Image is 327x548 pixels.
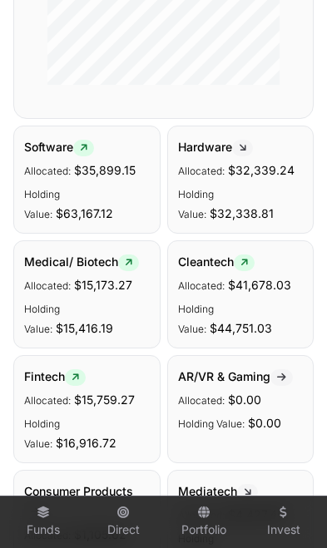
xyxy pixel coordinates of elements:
[56,206,113,220] span: $63,167.12
[178,279,225,292] span: Allocated:
[24,165,71,177] span: Allocated:
[178,165,225,177] span: Allocated:
[24,394,71,407] span: Allocated:
[178,254,255,269] span: Cleantech
[178,303,214,335] span: Holding Value:
[90,500,156,545] a: Direct
[74,278,132,292] span: $15,173.27
[171,500,237,545] a: Portfolio
[178,369,293,383] span: AR/VR & Gaming
[24,303,60,335] span: Holding Value:
[24,279,71,292] span: Allocated:
[178,417,245,430] span: Holding Value:
[10,500,77,545] a: Funds
[178,188,214,220] span: Holding Value:
[56,436,116,450] span: $16,916.72
[74,392,135,407] span: $15,759.27
[24,417,60,450] span: Holding Value:
[210,321,272,335] span: $44,751.03
[228,392,261,407] span: $0.00
[56,321,113,335] span: $15,416.19
[210,206,274,220] span: $32,338.81
[24,140,94,154] span: Software
[24,254,139,269] span: Medical/ Biotech
[24,484,133,518] span: Consumer Products
[24,369,86,383] span: Fintech
[178,394,225,407] span: Allocated:
[228,163,295,177] span: $32,339.24
[24,188,60,220] span: Holding Value:
[178,484,258,498] span: Mediatech
[248,416,281,430] span: $0.00
[178,140,253,154] span: Hardware
[74,163,136,177] span: $35,899.15
[228,278,291,292] span: $41,678.03
[244,468,327,548] iframe: Chat Widget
